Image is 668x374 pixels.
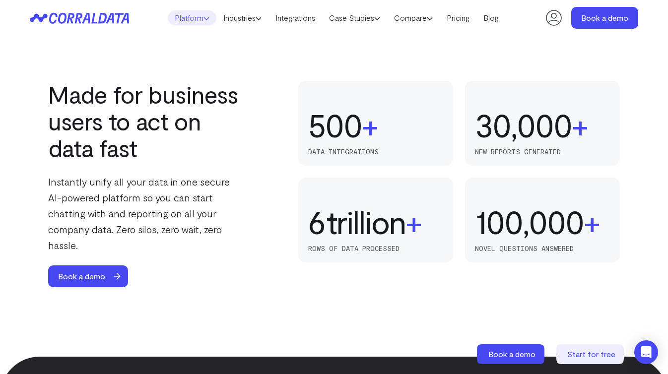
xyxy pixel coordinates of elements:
a: Case Studies [322,10,387,25]
a: Blog [476,10,506,25]
div: 30,000 [475,107,572,143]
div: Open Intercom Messenger [634,340,658,364]
p: data integrations [308,148,443,156]
span: + [584,204,600,240]
a: Book a demo [571,7,638,29]
a: Industries [216,10,268,25]
a: Compare [387,10,440,25]
p: rows of data processed [308,245,443,252]
span: + [405,204,422,240]
span: Start for free [567,349,615,359]
p: novel questions answered [475,245,610,252]
div: 100,000 [475,204,584,240]
a: Book a demo [477,344,546,364]
div: 6 [308,204,327,240]
a: Platform [168,10,216,25]
p: Instantly unify all your data in one secure AI-powered platform so you can start chatting with an... [48,174,245,253]
a: Pricing [440,10,476,25]
a: Integrations [268,10,322,25]
p: new reports generated [475,148,610,156]
span: + [362,107,378,143]
div: 500 [308,107,362,143]
span: Book a demo [488,349,535,359]
span: trillion [327,204,405,240]
h2: Made for business users to act on data fast [48,81,245,161]
a: Start for free [556,344,626,364]
span: Book a demo [48,265,115,287]
span: + [572,107,588,143]
a: Book a demo [48,265,137,287]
